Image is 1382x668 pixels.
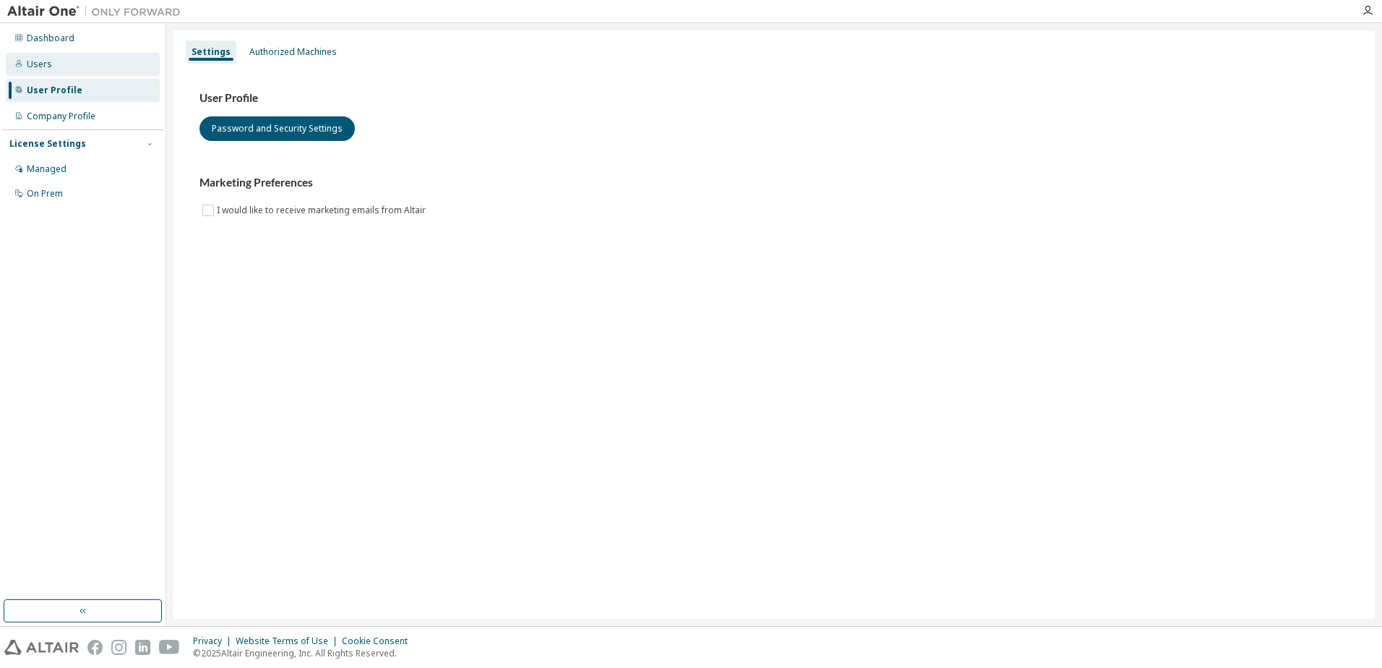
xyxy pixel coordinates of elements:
img: Altair One [7,4,188,19]
div: Cookie Consent [342,635,416,647]
h3: User Profile [199,91,1349,106]
button: Password and Security Settings [199,116,355,141]
div: Company Profile [27,111,95,122]
div: License Settings [9,138,86,150]
div: User Profile [27,85,82,96]
div: Authorized Machines [249,46,337,58]
img: linkedin.svg [135,640,150,655]
div: Privacy [193,635,236,647]
img: facebook.svg [87,640,103,655]
div: Settings [192,46,231,58]
div: Managed [27,163,66,175]
div: Website Terms of Use [236,635,342,647]
label: I would like to receive marketing emails from Altair [217,202,429,219]
p: © 2025 Altair Engineering, Inc. All Rights Reserved. [193,647,416,659]
div: Dashboard [27,33,74,44]
div: On Prem [27,188,63,200]
h3: Marketing Preferences [199,176,1349,190]
img: youtube.svg [159,640,180,655]
img: instagram.svg [111,640,126,655]
div: Users [27,59,52,70]
img: altair_logo.svg [4,640,79,655]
